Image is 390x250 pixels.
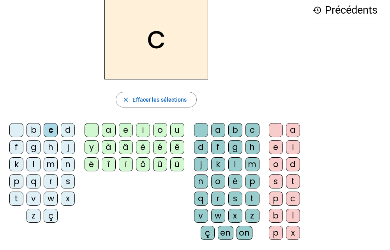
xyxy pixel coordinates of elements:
div: en [218,226,233,240]
h3: Précédents [312,2,378,19]
div: a [211,123,225,137]
div: é [153,140,167,154]
div: g [26,140,41,154]
div: s [228,192,242,206]
div: c [245,123,259,137]
div: d [194,140,208,154]
div: e [119,123,133,137]
div: a [102,123,116,137]
div: f [211,140,225,154]
div: m [245,157,259,171]
div: i [136,123,150,137]
div: c [44,123,58,137]
div: p [9,174,23,188]
div: ç [44,209,58,223]
div: m [44,157,58,171]
div: t [286,174,300,188]
div: r [211,192,225,206]
div: n [61,157,75,171]
div: ô [136,157,150,171]
div: q [26,174,41,188]
div: ü [170,157,184,171]
div: b [228,123,242,137]
div: à [102,140,116,154]
div: o [211,174,225,188]
div: b [26,123,41,137]
div: é [228,174,242,188]
div: h [44,140,58,154]
div: o [269,157,283,171]
div: t [245,192,259,206]
div: w [44,192,58,206]
div: s [269,174,283,188]
div: a [286,123,300,137]
mat-icon: history [312,5,322,15]
div: k [211,157,225,171]
div: û [153,157,167,171]
div: j [61,140,75,154]
div: z [245,209,259,223]
div: s [61,174,75,188]
div: u [170,123,184,137]
div: y [85,140,99,154]
div: l [26,157,41,171]
div: c [286,192,300,206]
div: p [269,226,283,240]
div: w [211,209,225,223]
div: on [236,226,252,240]
div: x [286,226,300,240]
div: ç [201,226,215,240]
div: z [26,209,41,223]
div: l [286,209,300,223]
div: g [228,140,242,154]
div: r [44,174,58,188]
div: d [286,157,300,171]
div: v [194,209,208,223]
div: i [286,140,300,154]
div: n [194,174,208,188]
div: ê [170,140,184,154]
div: v [26,192,41,206]
div: b [269,209,283,223]
div: f [9,140,23,154]
div: è [136,140,150,154]
div: â [119,140,133,154]
div: p [269,192,283,206]
div: e [269,140,283,154]
div: t [9,192,23,206]
button: Effacer les sélections [116,92,196,107]
div: l [228,157,242,171]
div: î [102,157,116,171]
div: ë [85,157,99,171]
div: p [245,174,259,188]
div: ï [119,157,133,171]
div: q [194,192,208,206]
div: h [245,140,259,154]
div: k [9,157,23,171]
div: x [61,192,75,206]
div: x [228,209,242,223]
mat-icon: close [122,96,129,103]
span: Effacer les sélections [132,95,187,104]
div: j [194,157,208,171]
div: d [61,123,75,137]
div: o [153,123,167,137]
